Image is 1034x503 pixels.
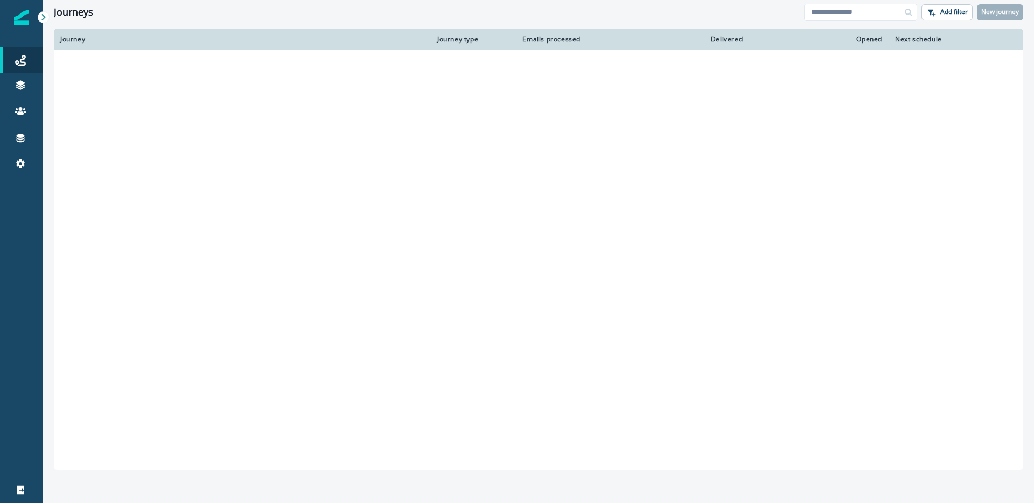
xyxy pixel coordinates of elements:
button: New journey [977,4,1023,20]
div: Journey type [437,35,505,44]
div: Emails processed [518,35,581,44]
div: Journey [60,35,424,44]
div: Opened [756,35,882,44]
h1: Journeys [54,6,93,18]
div: Next schedule [895,35,990,44]
img: Inflection [14,10,29,25]
button: Add filter [921,4,973,20]
p: New journey [981,8,1019,16]
div: Delivered [593,35,743,44]
p: Add filter [940,8,968,16]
